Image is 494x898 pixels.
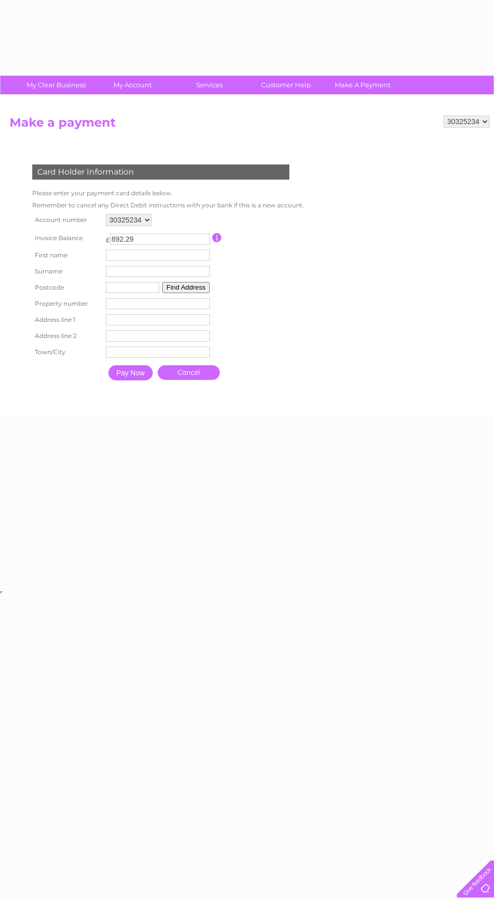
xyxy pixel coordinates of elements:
a: My Account [91,76,174,94]
td: £ [106,231,110,244]
td: Please enter your payment card details below. [30,187,306,199]
button: Find Address [162,282,210,293]
th: Postcode [30,279,103,296]
th: Account number [30,211,103,229]
h2: Make a payment [10,116,489,135]
th: Address line 2 [30,328,103,344]
th: First name [30,247,103,263]
th: Invoice Balance [30,229,103,247]
th: Town/City [30,344,103,360]
a: Cancel [158,365,220,380]
input: Information [212,233,222,242]
a: Customer Help [244,76,328,94]
input: Pay Now [108,365,153,380]
a: Make A Payment [321,76,404,94]
a: Services [168,76,251,94]
th: Property number [30,296,103,312]
th: Address line 1 [30,312,103,328]
th: Surname [30,263,103,279]
a: My Clear Business [15,76,98,94]
div: Card Holder Information [32,164,289,180]
td: Remember to cancel any Direct Debit instructions with your bank if this is a new account. [30,199,306,211]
